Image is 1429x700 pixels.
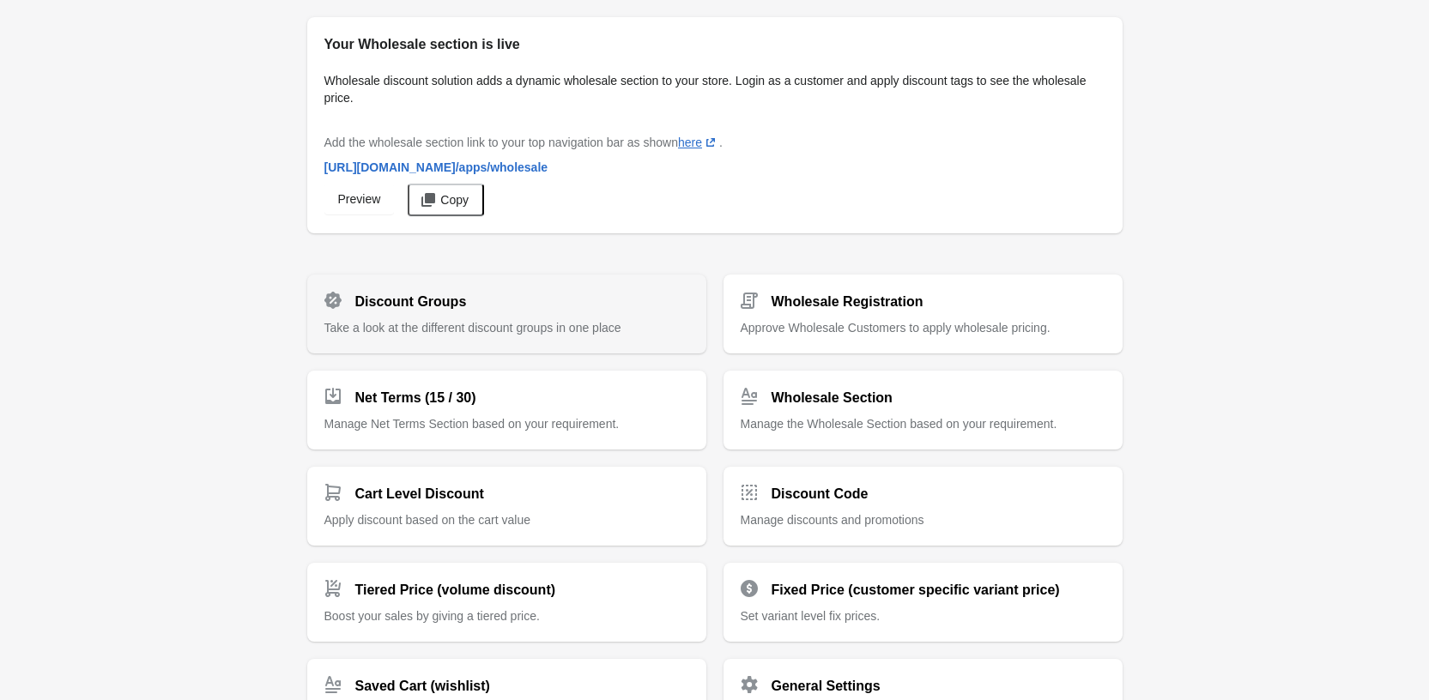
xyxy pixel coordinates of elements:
[324,136,723,149] span: Add the wholesale section link to your top navigation bar as shown .
[355,676,490,697] h2: Saved Cart (wishlist)
[355,292,467,312] h2: Discount Groups
[338,192,381,206] span: Preview
[741,609,881,623] span: Set variant level fix prices.
[772,292,923,312] h2: Wholesale Registration
[324,321,621,335] span: Take a look at the different discount groups in one place
[324,34,1105,55] h2: Your Wholesale section is live
[324,184,395,214] a: Preview
[324,609,540,623] span: Boost your sales by giving a tiered price.
[741,417,1057,431] span: Manage the Wholesale Section based on your requirement.
[741,513,924,527] span: Manage discounts and promotions
[324,417,620,431] span: Manage Net Terms Section based on your requirement.
[324,74,1087,105] span: Wholesale discount solution adds a dynamic wholesale section to your store. Login as a customer a...
[741,321,1051,335] span: Approve Wholesale Customers to apply wholesale pricing.
[440,193,469,207] span: Copy
[678,136,719,149] a: here(opens a new window)
[355,580,556,600] h2: Tiered Price (volume discount)
[355,388,476,408] h2: Net Terms (15 / 30)
[324,513,531,527] span: Apply discount based on the cart value
[772,484,869,504] h2: Discount Code
[318,152,555,183] a: [URL][DOMAIN_NAME]/apps/wholesale
[408,184,484,216] button: Copy
[772,388,893,408] h2: Wholesale Section
[772,676,881,697] h2: General Settings
[355,484,484,504] h2: Cart Level Discount
[324,160,548,174] span: [URL][DOMAIN_NAME] /apps/wholesale
[772,580,1060,600] h2: Fixed Price (customer specific variant price)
